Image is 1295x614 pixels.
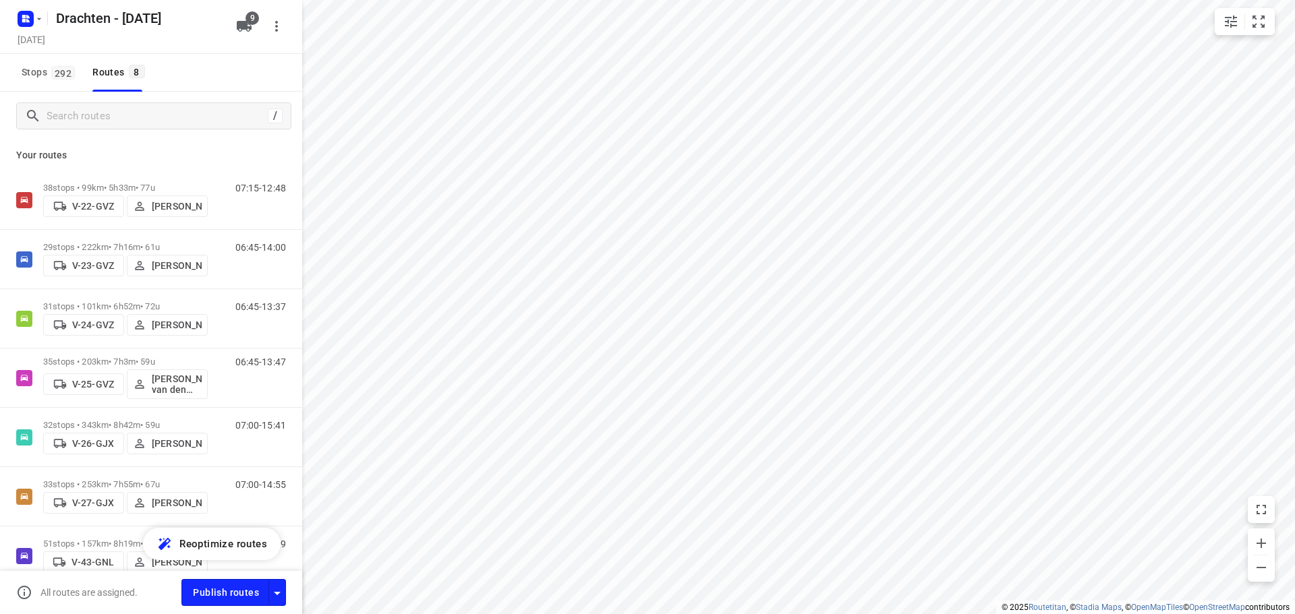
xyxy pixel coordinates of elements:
p: [PERSON_NAME] [152,201,202,212]
p: 07:00-14:55 [235,479,286,490]
p: All routes are assigned. [40,587,138,598]
p: V-43-GNL [71,557,114,567]
span: 9 [246,11,259,25]
p: 32 stops • 343km • 8h42m • 59u [43,420,208,430]
p: 06:45-13:47 [235,357,286,367]
div: small contained button group [1215,8,1275,35]
div: / [268,109,283,123]
button: V-26-GJX [43,433,124,454]
button: [PERSON_NAME] [127,551,208,573]
button: [PERSON_NAME] [127,255,208,276]
span: Stops [22,64,79,81]
button: [PERSON_NAME] [127,195,208,217]
button: Reoptimize routes [143,528,281,560]
input: Search routes [47,106,268,127]
p: 38 stops • 99km • 5h33m • 77u [43,183,208,193]
button: 9 [231,13,258,40]
a: OpenStreetMap [1189,603,1245,612]
p: 51 stops • 157km • 8h19m • 85u [43,539,208,549]
button: Map settings [1217,8,1244,35]
button: [PERSON_NAME] [127,314,208,336]
span: 8 [129,65,145,78]
p: 06:45-13:37 [235,301,286,312]
a: Stadia Maps [1076,603,1122,612]
p: 07:00-15:41 [235,420,286,431]
p: 29 stops • 222km • 7h16m • 61u [43,242,208,252]
p: [PERSON_NAME] [152,497,202,508]
p: 35 stops • 203km • 7h3m • 59u [43,357,208,367]
button: V-25-GVZ [43,373,124,395]
p: [PERSON_NAME] [152,260,202,271]
p: V-24-GVZ [72,319,114,330]
a: Routetitan [1029,603,1066,612]
p: [PERSON_NAME] van den [PERSON_NAME] [152,373,202,395]
button: V-23-GVZ [43,255,124,276]
p: V-22-GVZ [72,201,114,212]
button: Fit zoom [1245,8,1272,35]
button: V-24-GVZ [43,314,124,336]
h5: Drachten - Wednesday [51,7,225,29]
p: V-23-GVZ [72,260,114,271]
button: V-27-GJX [43,492,124,514]
span: Publish routes [193,584,259,601]
div: Driver app settings [269,584,285,601]
button: [PERSON_NAME] [127,492,208,514]
p: V-25-GVZ [72,379,114,390]
p: 06:45-14:00 [235,242,286,253]
h5: [DATE] [12,32,51,47]
p: V-27-GJX [72,497,114,508]
p: [PERSON_NAME] [152,319,202,330]
button: [PERSON_NAME] van den [PERSON_NAME] [127,369,208,399]
button: V-43-GNL [43,551,124,573]
p: [PERSON_NAME] [152,557,202,567]
p: [PERSON_NAME] [152,438,202,449]
p: 07:15-12:48 [235,183,286,193]
a: OpenMapTiles [1131,603,1183,612]
button: V-22-GVZ [43,195,124,217]
span: 292 [51,66,75,80]
div: Routes [92,64,148,81]
p: 31 stops • 101km • 6h52m • 72u [43,301,208,311]
span: Reoptimize routes [179,535,267,553]
p: V-26-GJX [72,438,114,449]
li: © 2025 , © , © © contributors [1002,603,1290,612]
button: Publish routes [181,579,269,605]
p: 33 stops • 253km • 7h55m • 67u [43,479,208,489]
button: [PERSON_NAME] [127,433,208,454]
p: Your routes [16,148,286,162]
